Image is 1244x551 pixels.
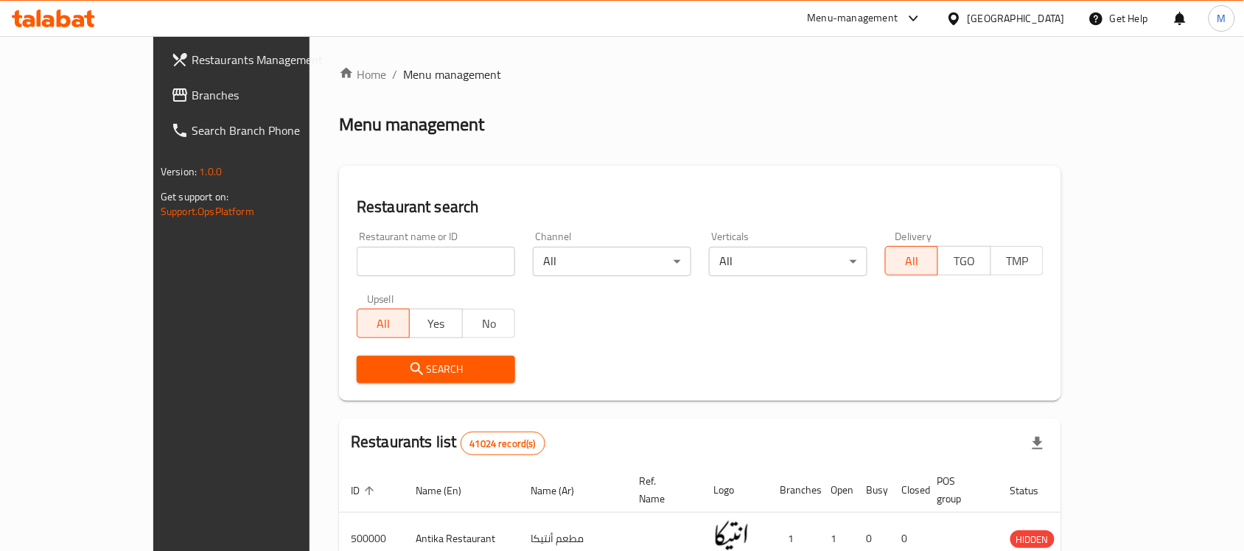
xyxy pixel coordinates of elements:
button: All [885,246,938,275]
span: Restaurants Management [192,51,349,69]
h2: Restaurants list [351,431,545,455]
div: All [709,247,867,276]
a: Support.OpsPlatform [161,202,254,221]
div: Total records count [461,432,545,455]
span: Yes [416,313,456,334]
span: 41024 record(s) [461,437,545,451]
span: Ref. Name [639,472,684,508]
span: Name (Ar) [531,482,593,499]
nav: breadcrumb [339,66,1061,83]
input: Search for restaurant name or ID.. [357,247,515,276]
div: [GEOGRAPHIC_DATA] [968,10,1065,27]
button: Search [357,356,515,383]
button: No [462,309,515,338]
span: Menu management [403,66,501,83]
th: Open [820,468,855,513]
label: Delivery [895,231,932,242]
span: TGO [944,250,985,272]
span: All [363,313,404,334]
th: Busy [855,468,890,513]
span: M [1217,10,1226,27]
span: Branches [192,86,349,104]
span: Get support on: [161,187,228,206]
a: Search Branch Phone [159,113,361,148]
a: Branches [159,77,361,113]
th: Logo [702,468,768,513]
th: Closed [890,468,926,513]
span: 1.0.0 [199,162,222,181]
span: HIDDEN [1010,531,1055,548]
span: Search Branch Phone [192,122,349,139]
div: Export file [1020,426,1055,461]
button: All [357,309,410,338]
span: All [892,250,932,272]
span: ID [351,482,379,499]
button: TMP [990,246,1044,275]
button: Yes [409,309,462,338]
h2: Menu management [339,113,484,136]
a: Home [339,66,386,83]
th: Branches [768,468,820,513]
span: POS group [937,472,981,508]
li: / [392,66,397,83]
h2: Restaurant search [357,196,1044,218]
span: No [469,313,509,334]
a: Restaurants Management [159,42,361,77]
span: Version: [161,162,197,181]
span: Search [368,360,503,379]
span: Name (En) [416,482,481,499]
span: TMP [997,250,1038,272]
label: Upsell [367,294,394,304]
span: Status [1010,482,1058,499]
div: All [533,247,691,276]
button: TGO [937,246,990,275]
div: Menu-management [808,10,898,27]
